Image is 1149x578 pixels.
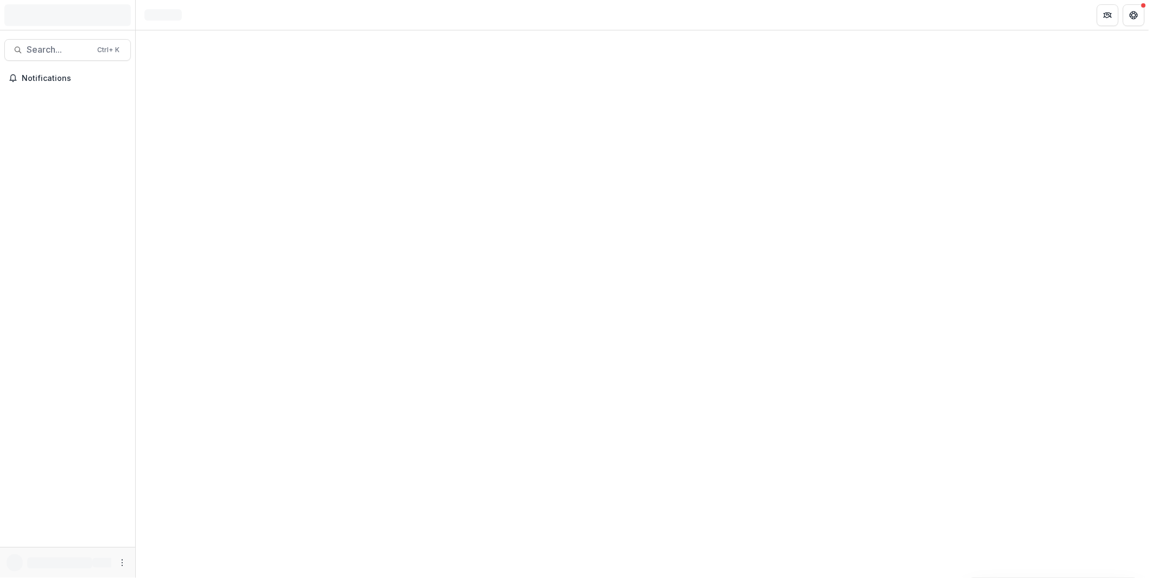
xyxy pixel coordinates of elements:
[4,70,131,87] button: Notifications
[140,7,186,23] nav: breadcrumb
[1123,4,1145,26] button: Get Help
[116,556,129,569] button: More
[4,39,131,61] button: Search...
[27,45,91,55] span: Search...
[95,44,122,56] div: Ctrl + K
[1097,4,1119,26] button: Partners
[22,74,127,83] span: Notifications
